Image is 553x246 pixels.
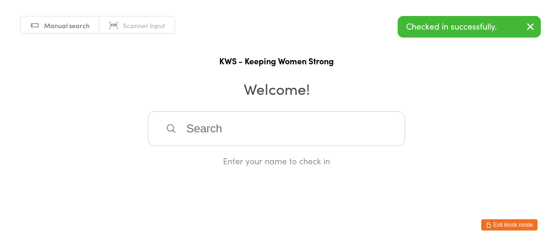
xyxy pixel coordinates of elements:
[123,21,165,30] span: Scanner input
[44,21,90,30] span: Manual search
[148,111,405,146] input: Search
[398,16,541,38] div: Checked in successfully.
[9,55,544,67] h1: KWS - Keeping Women Strong
[9,78,544,99] h2: Welcome!
[481,219,538,231] button: Exit kiosk mode
[148,155,405,167] div: Enter your name to check in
